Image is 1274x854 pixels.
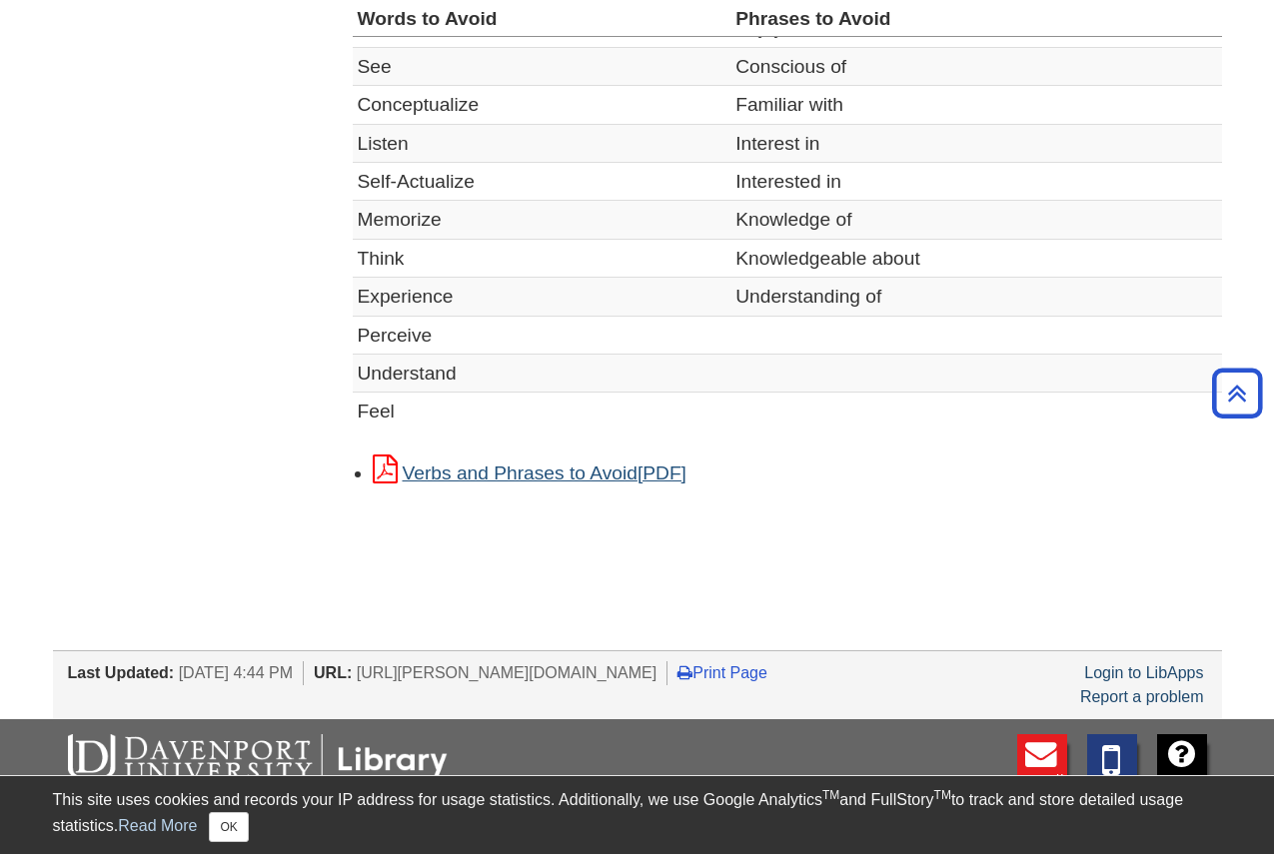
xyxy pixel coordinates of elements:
[314,664,352,681] span: URL:
[1205,380,1269,407] a: Back to Top
[730,239,1221,277] td: Knowledgeable about
[118,817,197,834] a: Read More
[730,278,1221,316] td: Understanding of
[353,316,731,354] td: Perceive
[353,355,731,393] td: Understand
[353,162,731,200] td: Self-Actualize
[677,664,692,680] i: Print Page
[934,788,951,802] sup: TM
[353,239,731,277] td: Think
[209,812,248,842] button: Close
[1084,664,1203,681] a: Login to LibApps
[353,393,731,430] td: Feel
[353,201,731,239] td: Memorize
[1087,734,1137,803] a: Text
[68,734,448,786] img: DU Libraries
[357,664,657,681] span: [URL][PERSON_NAME][DOMAIN_NAME]
[730,162,1221,200] td: Interested in
[1157,734,1207,803] a: FAQ
[68,664,175,681] span: Last Updated:
[1017,734,1067,803] a: E-mail
[53,788,1222,842] div: This site uses cookies and records your IP address for usage statistics. Additionally, we use Goo...
[1080,688,1204,705] a: Report a problem
[353,47,731,85] td: See
[353,124,731,162] td: Listen
[373,462,686,483] a: Link opens in new window
[730,47,1221,85] td: Conscious of
[822,788,839,802] sup: TM
[730,124,1221,162] td: Interest in
[353,278,731,316] td: Experience
[677,664,767,681] a: Print Page
[730,201,1221,239] td: Knowledge of
[730,86,1221,124] td: Familiar with
[179,664,293,681] span: [DATE] 4:44 PM
[353,86,731,124] td: Conceptualize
